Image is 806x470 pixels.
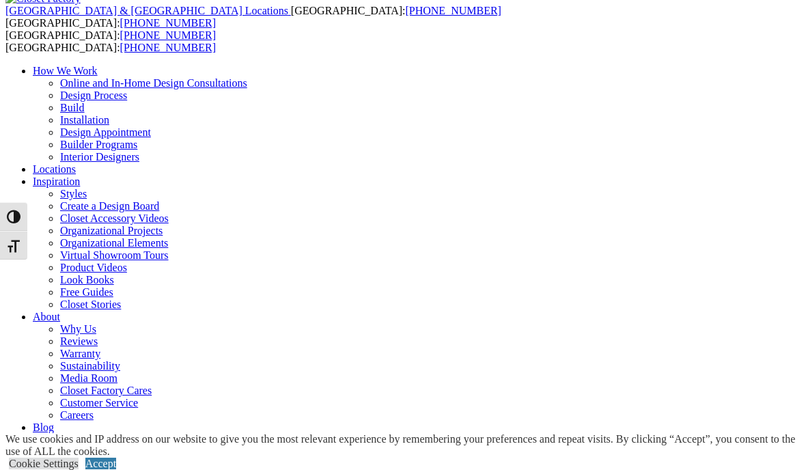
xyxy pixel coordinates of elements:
a: Sustainability [60,360,120,372]
a: [PHONE_NUMBER] [120,29,216,41]
a: Blog [33,421,54,433]
a: Closet Factory Cares [60,385,152,396]
a: Virtual Showroom Tours [60,249,169,261]
a: Closet Accessory Videos [60,212,169,224]
span: [GEOGRAPHIC_DATA]: [GEOGRAPHIC_DATA]: [5,5,501,29]
a: [PHONE_NUMBER] [120,17,216,29]
a: Build [60,102,85,113]
a: Free Guides [60,286,113,298]
a: Organizational Projects [60,225,163,236]
span: [GEOGRAPHIC_DATA]: [GEOGRAPHIC_DATA]: [5,29,216,53]
a: Closet Stories [60,299,121,310]
a: [PHONE_NUMBER] [405,5,501,16]
a: Media Room [60,372,117,384]
a: Design Appointment [60,126,151,138]
a: How We Work [33,65,98,77]
a: Organizational Elements [60,237,168,249]
a: Reviews [60,335,98,347]
a: Product Videos [60,262,127,273]
a: Styles [60,188,87,199]
a: Design Process [60,89,127,101]
a: Locations [33,163,76,175]
a: Warranty [60,348,100,359]
a: Customer Service [60,397,138,409]
div: We use cookies and IP address on our website to give you the most relevant experience by remember... [5,433,806,458]
a: Inspiration [33,176,80,187]
a: [GEOGRAPHIC_DATA] & [GEOGRAPHIC_DATA] Locations [5,5,291,16]
a: [PHONE_NUMBER] [120,42,216,53]
span: [GEOGRAPHIC_DATA] & [GEOGRAPHIC_DATA] Locations [5,5,288,16]
a: Careers [60,409,94,421]
a: Cookie Settings [9,458,79,469]
a: Look Books [60,274,114,286]
a: Builder Programs [60,139,137,150]
a: About [33,311,60,322]
a: Online and In-Home Design Consultations [60,77,247,89]
a: Create a Design Board [60,200,159,212]
a: Installation [60,114,109,126]
a: Why Us [60,323,96,335]
a: Accept [85,458,116,469]
a: Interior Designers [60,151,139,163]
